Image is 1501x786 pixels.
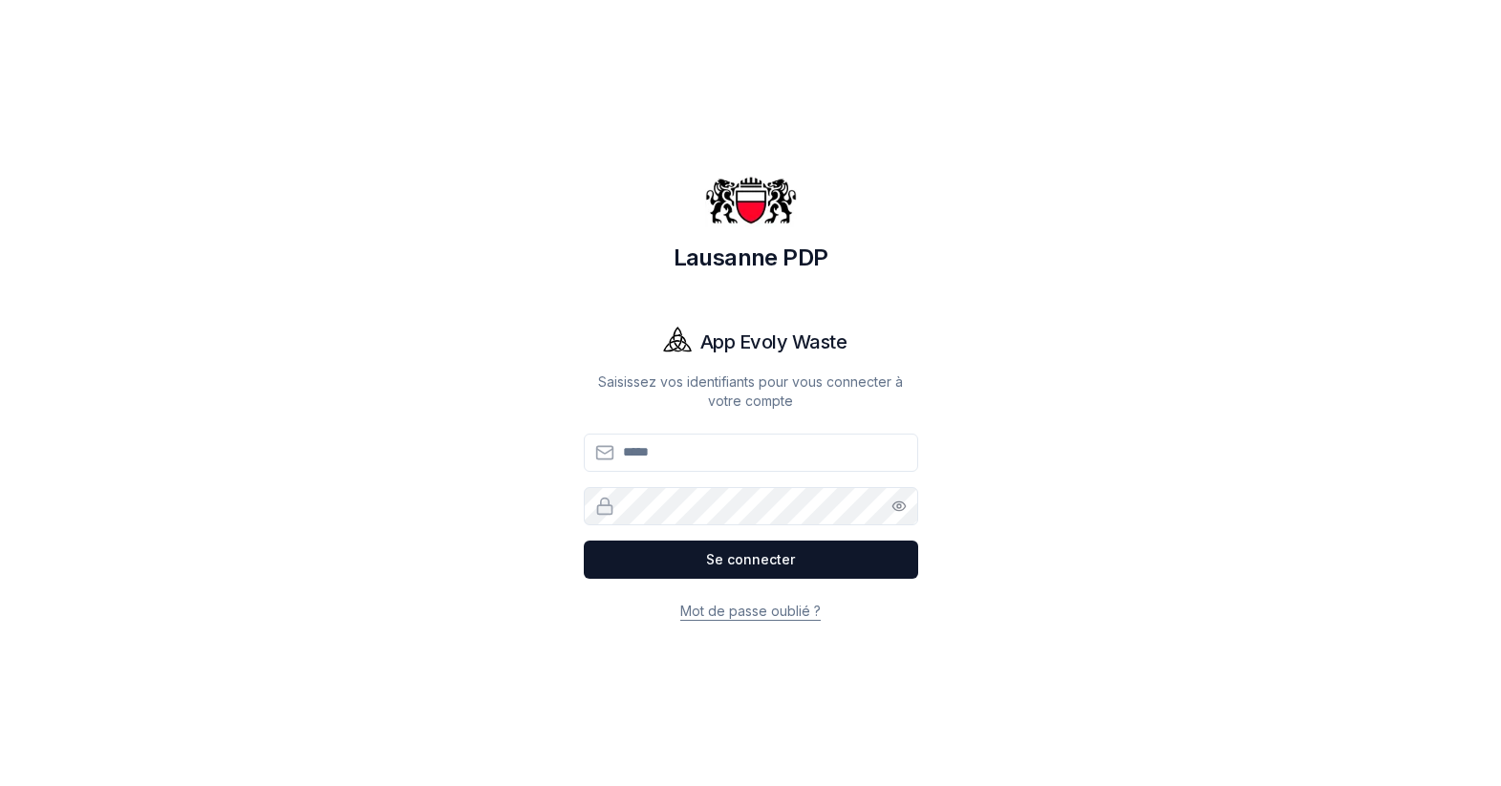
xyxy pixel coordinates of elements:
[654,319,700,365] img: Evoly Logo
[584,541,918,579] button: Se connecter
[705,155,797,246] img: Lausanne PDP Logo
[680,603,821,619] a: Mot de passe oublié ?
[700,329,847,355] h1: App Evoly Waste
[584,372,918,411] p: Saisissez vos identifiants pour vous connecter à votre compte
[584,243,918,273] h1: Lausanne PDP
